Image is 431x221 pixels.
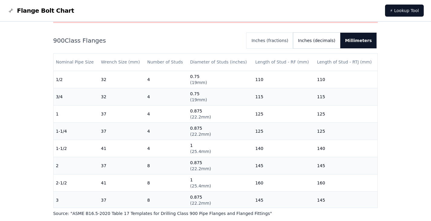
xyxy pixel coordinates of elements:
[253,122,315,140] td: 125
[17,6,74,15] span: Flange Bolt Chart
[190,115,211,119] span: ( 22.2mm )
[188,191,253,209] td: 0.875
[253,174,315,191] td: 160
[54,140,99,157] td: 1-1/2
[190,132,211,137] span: ( 22.2mm )
[190,97,207,102] span: ( 19mm )
[145,122,188,140] td: 4
[99,157,145,174] td: 37
[253,54,315,71] th: Length of Stud - RF (mm)
[293,33,340,48] button: Inches (decimals)
[315,191,377,209] td: 145
[253,191,315,209] td: 145
[315,88,377,105] td: 115
[385,5,424,17] a: ⚡ Lookup Tool
[54,71,99,88] td: 1/2
[145,88,188,105] td: 4
[145,71,188,88] td: 4
[188,71,253,88] td: 0.75
[188,105,253,122] td: 0.875
[145,157,188,174] td: 8
[145,191,188,209] td: 8
[247,33,293,48] button: Inches (fractions)
[188,140,253,157] td: 1
[145,54,188,71] th: Number of Studs
[99,140,145,157] td: 41
[145,105,188,122] td: 4
[54,122,99,140] td: 1-1/4
[190,149,211,154] span: ( 25.4mm )
[53,36,242,45] h2: 900 Class Flanges
[315,105,377,122] td: 125
[253,105,315,122] td: 125
[190,184,211,188] span: ( 25.4mm )
[315,140,377,157] td: 140
[54,105,99,122] td: 1
[340,33,377,48] button: Millimeters
[253,157,315,174] td: 145
[99,174,145,191] td: 41
[99,122,145,140] td: 37
[315,71,377,88] td: 110
[253,71,315,88] td: 110
[7,6,74,15] a: Flange Bolt Chart LogoFlange Bolt Chart
[188,88,253,105] td: 0.75
[54,88,99,105] td: 3/4
[54,54,99,71] th: Nominal Pipe Size
[190,166,211,171] span: ( 22.2mm )
[99,71,145,88] td: 32
[253,88,315,105] td: 115
[190,201,211,206] span: ( 22.2mm )
[315,122,377,140] td: 125
[99,191,145,209] td: 37
[188,174,253,191] td: 1
[188,122,253,140] td: 0.875
[253,140,315,157] td: 140
[99,88,145,105] td: 32
[99,105,145,122] td: 37
[315,54,377,71] th: Length of Stud - RTJ (mm)
[145,174,188,191] td: 8
[7,7,15,14] img: Flange Bolt Chart Logo
[54,174,99,191] td: 2-1/2
[54,191,99,209] td: 3
[188,54,253,71] th: Diameter of Studs (inches)
[99,54,145,71] th: Wrench Size (mm)
[315,174,377,191] td: 160
[315,157,377,174] td: 145
[54,157,99,174] td: 2
[190,80,207,85] span: ( 19mm )
[145,140,188,157] td: 4
[53,210,378,216] p: Source: " ASME B16.5-2020 Table 17 Templates for Drilling Class 900 Pipe Flanges and Flanged Fitt...
[188,157,253,174] td: 0.875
